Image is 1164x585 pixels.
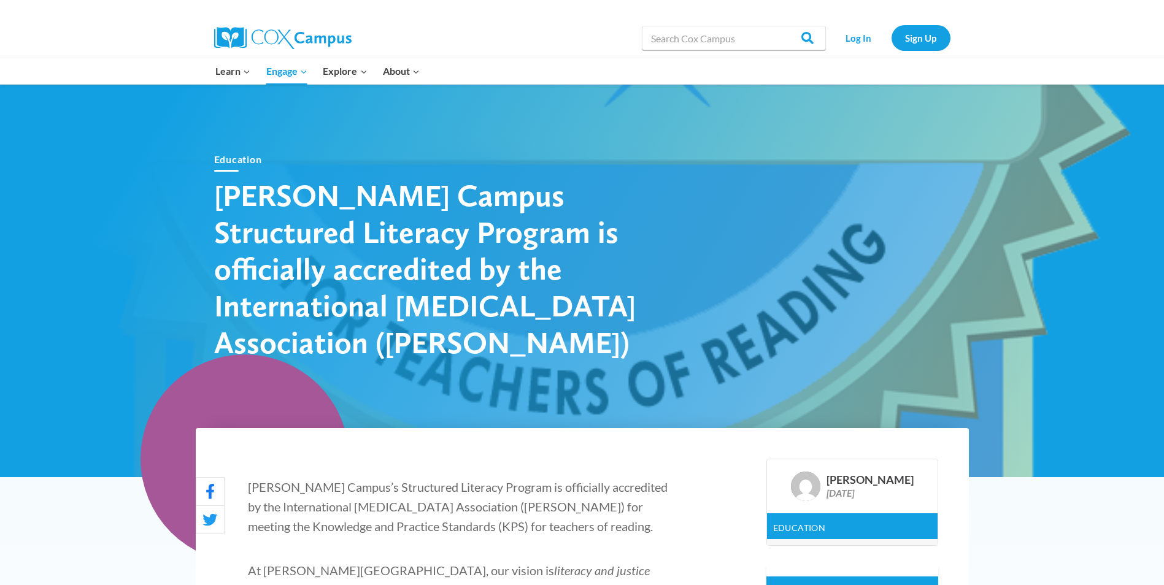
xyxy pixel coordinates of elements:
span: At [PERSON_NAME][GEOGRAPHIC_DATA], our vision is [248,563,554,578]
div: [DATE] [827,487,914,499]
span: About [383,63,420,79]
input: Search Cox Campus [642,26,826,50]
a: Log In [832,25,885,50]
span: Learn [215,63,250,79]
nav: Primary Navigation [208,58,428,84]
span: [PERSON_NAME] Campus’s Structured Literacy Program is officially accredited by the International ... [248,480,668,533]
span: Engage [266,63,307,79]
nav: Secondary Navigation [832,25,950,50]
img: Cox Campus [214,27,352,49]
h1: [PERSON_NAME] Campus Structured Literacy Program is officially accredited by the International [M... [214,177,644,361]
a: Sign Up [892,25,950,50]
a: Education [773,522,826,533]
a: Education [214,153,262,165]
span: Explore [323,63,367,79]
div: [PERSON_NAME] [827,473,914,487]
